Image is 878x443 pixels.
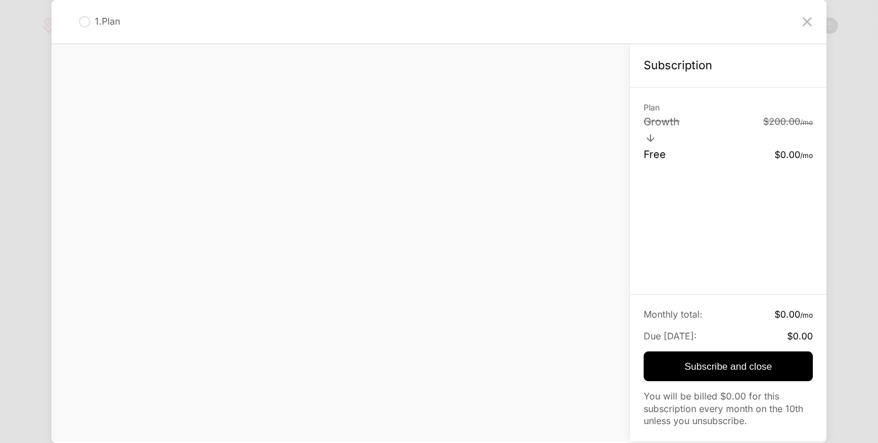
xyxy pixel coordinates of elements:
[800,118,813,126] sub: / mo
[775,149,813,161] span: $0.00
[644,308,703,320] span: Monthly total :
[644,390,803,426] span: You will be billed $0.00 for this subscription every month on the 10th unless you unsubscribe.
[644,131,657,145] i: arrow-down
[644,351,813,381] button: Subscribe and close
[644,148,666,161] span: Free
[787,330,813,342] span: $0.00
[644,58,712,73] h3: Subscription
[644,116,680,128] span: Growth
[763,116,813,127] span: $200.00
[644,330,697,342] span: Due [DATE] :
[800,151,813,160] sub: / mo
[644,102,660,112] span: Plan
[800,311,813,319] sub: / mo
[95,15,120,28] div: 1 . Plan
[775,308,813,320] span: $0.00
[798,13,816,31] i: close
